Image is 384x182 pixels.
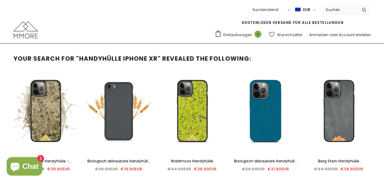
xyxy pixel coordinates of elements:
[223,32,252,38] span: Einkaufswagen
[160,158,224,165] a: Waldmoos Handyhülle
[233,158,298,165] a: Biologisch abbaubare Handyhülle - Schwarz
[340,166,363,172] span: €38.90EUR
[194,166,217,172] span: €38.90EUR
[120,166,142,172] span: €19.80EUR
[22,158,71,170] span: Organische Handyhülle - [GEOGRAPHIC_DATA]
[162,54,251,63] span: revealed the following:
[5,157,44,177] inbox-online-store-chat: Onlineshop-Chat von Shopify
[95,166,118,172] span: €26.90EUR
[339,32,371,37] a: Account erstellen
[13,21,38,39] img: MMORE Cases
[215,30,265,39] a: Einkaufswagen 0
[314,166,338,172] span: €44.90EUR
[87,158,151,170] span: Biologisch abbaubare Handyhülle - Schwarz
[13,158,78,165] a: Organische Handyhülle - [GEOGRAPHIC_DATA]
[318,158,359,164] span: Berg Stein Handyhülle
[242,166,265,172] span: €24.90EUR
[13,54,75,63] span: Your search for
[329,32,338,37] span: oder
[167,166,191,172] span: €44.90EUR
[47,166,70,172] span: €38.90EUR
[253,7,279,12] span: Kundendienst
[309,32,328,37] a: Anmelden
[171,158,213,164] span: Waldmoos Handyhülle
[303,7,310,13] span: EUR
[277,32,302,38] span: Wunschzettel
[234,158,297,170] span: Biologisch abbaubare Handyhülle - Schwarz
[267,166,289,172] span: €21.90EUR
[269,29,302,40] a: Wunschzettel
[242,20,344,25] span: KOSTENLOSEN VERSAND FÜR ALLE BESTELLUNGEN
[76,54,161,63] strong: "handyhülle iphone xr"
[254,31,261,38] span: 0
[322,5,357,14] input: Search Site
[307,158,371,165] a: Berg Stein Handyhülle
[87,158,151,165] a: Biologisch abbaubare Handyhülle - Schwarz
